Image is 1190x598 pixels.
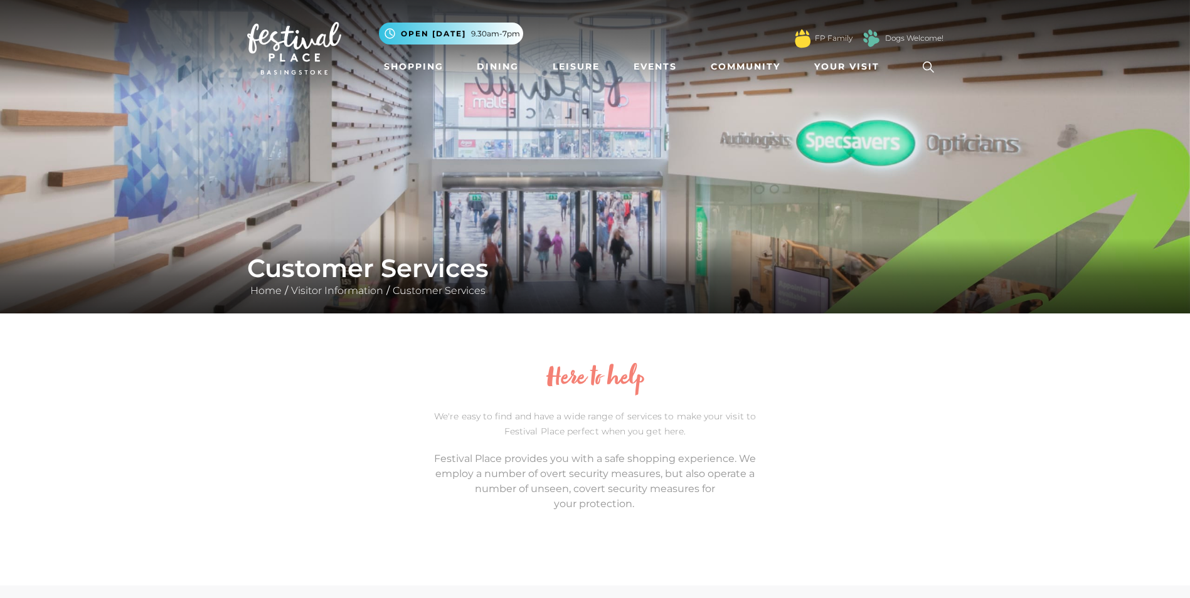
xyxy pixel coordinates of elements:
span: 9.30am-7pm [471,28,520,39]
a: FP Family [815,33,853,44]
a: Shopping [379,55,449,78]
a: Customer Services [390,285,489,296]
a: Community [706,55,785,78]
button: Open [DATE] 9.30am-7pm [379,23,523,45]
span: Open [DATE] [401,28,466,39]
h2: Here to help [426,365,765,393]
a: Your Visit [809,55,891,78]
a: Home [247,285,285,296]
a: Visitor Information [288,285,386,296]
a: Leisure [548,55,605,78]
span: We're easy to find and have a wide range of services to make your visit to Festival Place perfect... [434,411,756,437]
a: Dining [472,55,524,78]
h1: Customer Services [247,253,943,283]
img: Festival Place Logo [247,22,341,75]
span: Festival Place provides you with a safe shopping experience. We employ a number of overt security... [434,453,756,495]
span: Your Visit [814,60,879,73]
a: Dogs Welcome! [885,33,943,44]
span: your protection. [554,498,634,510]
div: / / [238,253,953,298]
a: Events [629,55,682,78]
